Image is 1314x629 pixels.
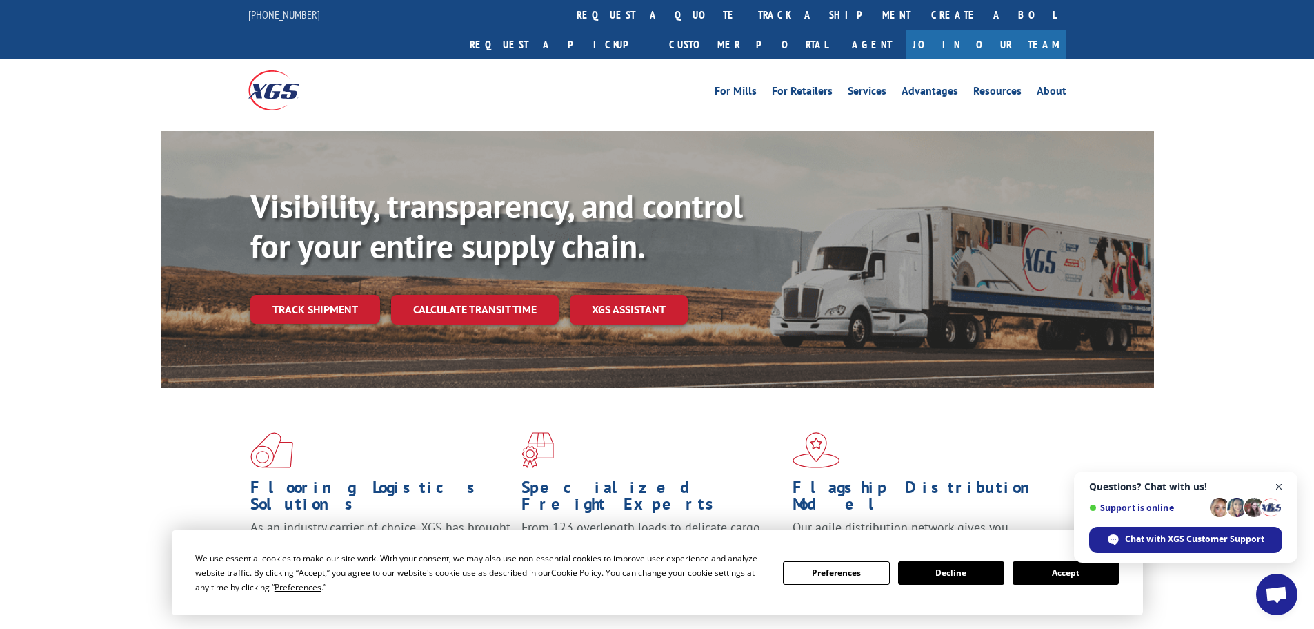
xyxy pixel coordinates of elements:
button: Decline [898,561,1004,585]
a: Join Our Team [906,30,1066,59]
a: Services [848,86,886,101]
a: For Mills [715,86,757,101]
span: Chat with XGS Customer Support [1125,533,1264,545]
a: Customer Portal [659,30,838,59]
a: Agent [838,30,906,59]
div: Cookie Consent Prompt [172,530,1143,615]
h1: Flagship Distribution Model [793,479,1053,519]
h1: Specialized Freight Experts [521,479,782,519]
img: xgs-icon-total-supply-chain-intelligence-red [250,432,293,468]
a: Request a pickup [459,30,659,59]
a: Calculate transit time [391,295,559,325]
span: Our agile distribution network gives you nationwide inventory management on demand. [793,519,1046,552]
button: Preferences [783,561,889,585]
span: Cookie Policy [551,567,601,579]
span: Chat with XGS Customer Support [1089,527,1282,553]
span: Questions? Chat with us! [1089,481,1282,492]
a: Advantages [902,86,958,101]
div: We use essential cookies to make our site work. With your consent, we may also use non-essential ... [195,551,766,594]
button: Accept [1013,561,1119,585]
img: xgs-icon-flagship-distribution-model-red [793,432,840,468]
a: About [1037,86,1066,101]
a: [PHONE_NUMBER] [248,8,320,21]
a: Open chat [1256,574,1297,615]
b: Visibility, transparency, and control for your entire supply chain. [250,184,743,267]
img: xgs-icon-focused-on-flooring-red [521,432,554,468]
a: XGS ASSISTANT [570,295,688,325]
a: For Retailers [772,86,833,101]
span: Preferences [275,581,321,593]
p: From 123 overlength loads to delicate cargo, our experienced staff knows the best way to move you... [521,519,782,581]
a: Resources [973,86,1022,101]
h1: Flooring Logistics Solutions [250,479,511,519]
span: As an industry carrier of choice, XGS has brought innovation and dedication to flooring logistics... [250,519,510,568]
span: Support is online [1089,503,1205,513]
a: Track shipment [250,295,380,324]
